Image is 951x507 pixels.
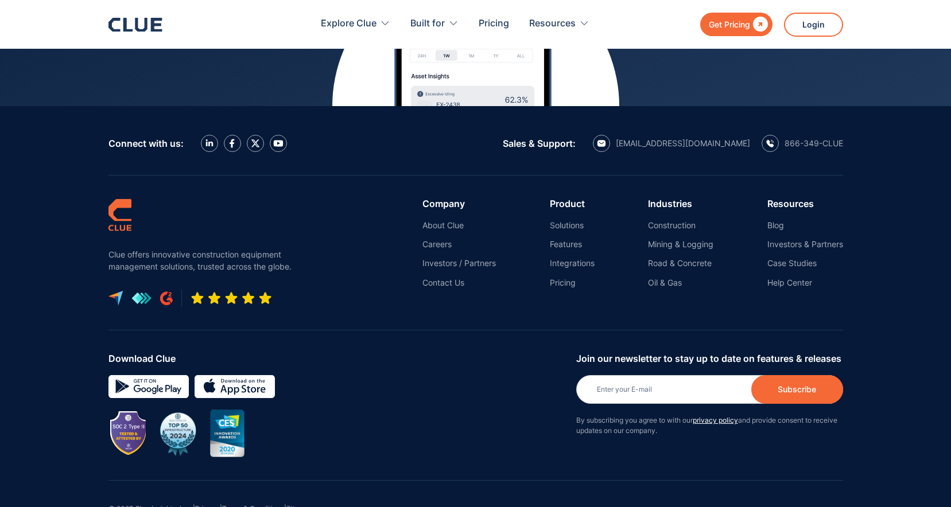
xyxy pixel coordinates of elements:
[160,291,173,305] img: G2 review platform icon
[576,415,843,436] p: By subscribing you agree to with our and provide consent to receive updates on our company.
[108,248,298,272] p: Clue offers innovative construction equipment management solutions, trusted across the globe.
[576,353,843,447] form: Newsletter
[422,220,496,231] a: About Clue
[648,198,713,209] div: Industries
[784,13,843,37] a: Login
[503,138,576,149] div: Sales & Support:
[576,375,843,404] input: Enter your E-mail
[766,139,774,147] img: calling icon
[210,409,244,457] img: CES innovation award 2020 image
[767,239,843,249] a: Investors & Partners
[648,258,713,268] a: Road & Concrete
[597,140,606,147] img: email icon
[529,6,576,42] div: Resources
[422,278,496,288] a: Contact Us
[762,135,843,152] a: calling icon866-349-CLUE
[230,139,235,148] img: facebook icon
[108,353,568,364] div: Download Clue
[108,291,123,306] img: capterra logo icon
[131,292,152,305] img: get app logo
[550,239,595,249] a: Features
[154,410,201,457] img: BuiltWorlds Top 50 Infrastructure 2024 award badge with
[410,6,459,42] div: Built for
[111,412,146,455] img: Image showing SOC 2 TYPE II badge for CLUE
[550,198,595,209] div: Product
[422,239,496,249] a: Careers
[767,198,843,209] div: Resources
[251,139,260,148] img: X icon twitter
[422,258,496,268] a: Investors / Partners
[700,13,773,36] a: Get Pricing
[321,6,390,42] div: Explore Clue
[550,220,595,231] a: Solutions
[648,278,713,288] a: Oil & Gas
[767,278,843,288] a: Help Center
[709,17,750,32] div: Get Pricing
[479,6,509,42] a: Pricing
[550,278,595,288] a: Pricing
[767,220,843,231] a: Blog
[750,17,768,32] div: 
[321,6,376,42] div: Explore Clue
[108,198,131,231] img: clue logo simple
[550,258,595,268] a: Integrations
[648,239,713,249] a: Mining & Logging
[422,198,496,209] div: Company
[767,258,843,268] a: Case Studies
[744,346,951,507] iframe: Chat Widget
[576,353,843,364] div: Join our newsletter to stay up to date on features & releases
[785,138,843,149] div: 866-349-CLUE
[273,140,284,147] img: YouTube Icon
[648,220,713,231] a: Construction
[108,138,184,149] div: Connect with us:
[191,291,272,305] img: Five-star rating icon
[529,6,589,42] div: Resources
[593,135,750,152] a: email icon[EMAIL_ADDRESS][DOMAIN_NAME]
[205,139,214,147] img: LinkedIn icon
[616,138,750,149] div: [EMAIL_ADDRESS][DOMAIN_NAME]
[693,416,738,424] a: privacy policy
[410,6,445,42] div: Built for
[108,375,189,398] img: Google simple icon
[195,375,275,398] img: download on the App store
